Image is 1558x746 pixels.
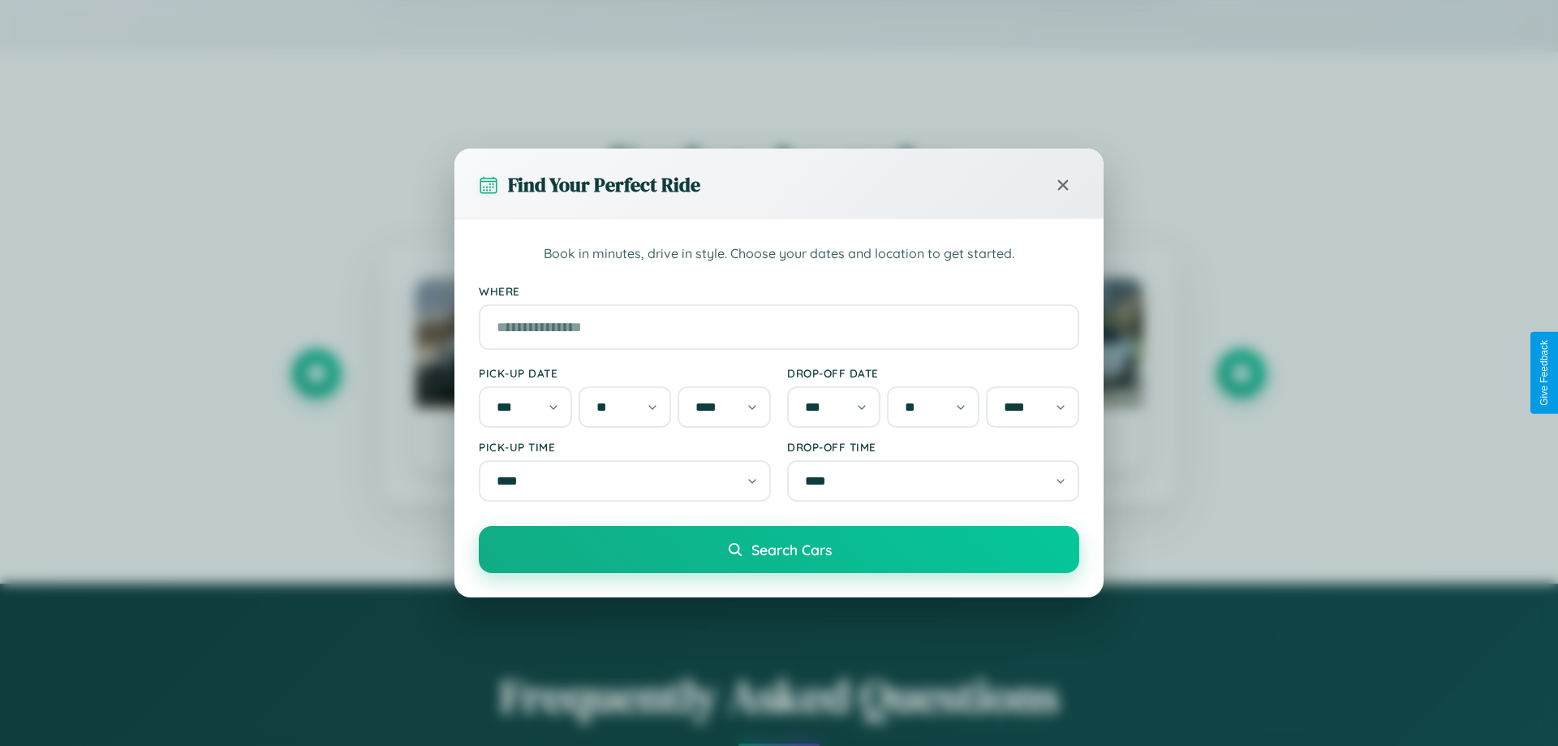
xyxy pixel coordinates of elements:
[479,284,1079,298] label: Where
[479,366,771,380] label: Pick-up Date
[479,440,771,454] label: Pick-up Time
[508,171,700,198] h3: Find Your Perfect Ride
[479,244,1079,265] p: Book in minutes, drive in style. Choose your dates and location to get started.
[787,366,1079,380] label: Drop-off Date
[787,440,1079,454] label: Drop-off Time
[479,526,1079,573] button: Search Cars
[751,541,832,558] span: Search Cars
